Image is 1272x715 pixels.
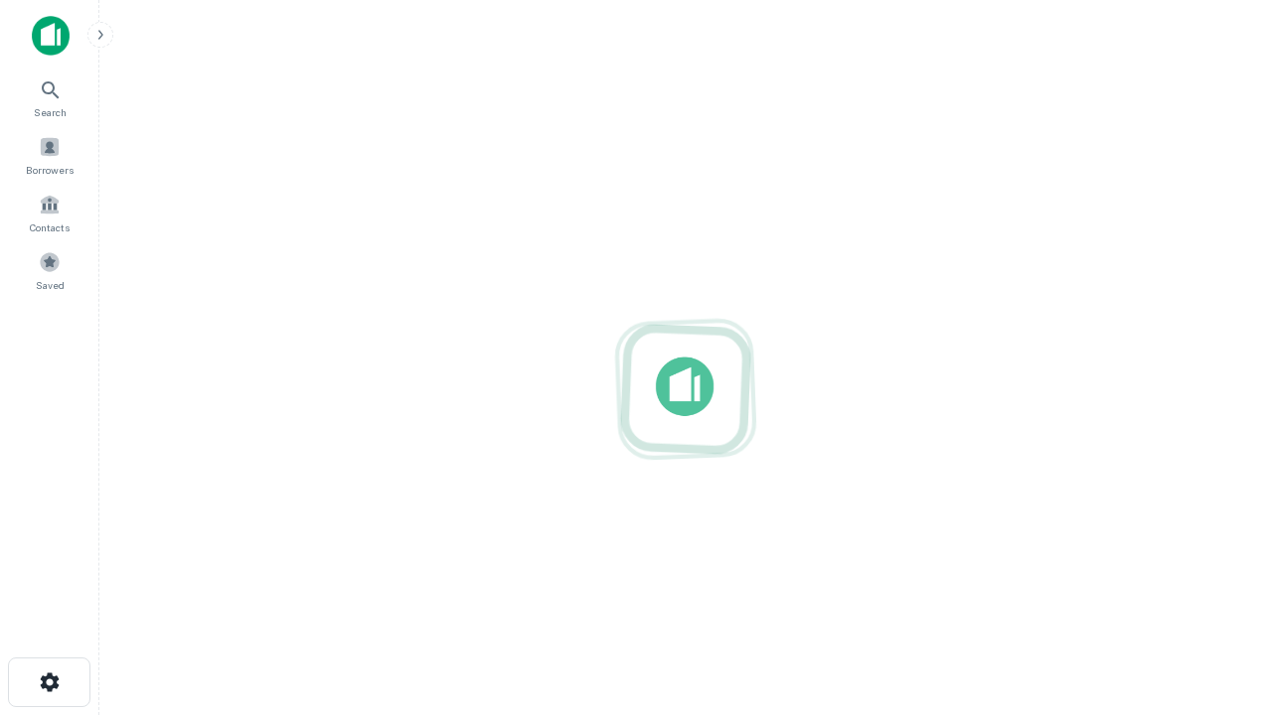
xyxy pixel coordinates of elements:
[1173,493,1272,588] iframe: Chat Widget
[26,162,74,178] span: Borrowers
[30,219,70,235] span: Contacts
[34,104,67,120] span: Search
[32,16,70,56] img: capitalize-icon.png
[6,243,93,297] a: Saved
[36,277,65,293] span: Saved
[6,128,93,182] a: Borrowers
[6,71,93,124] a: Search
[6,186,93,239] a: Contacts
